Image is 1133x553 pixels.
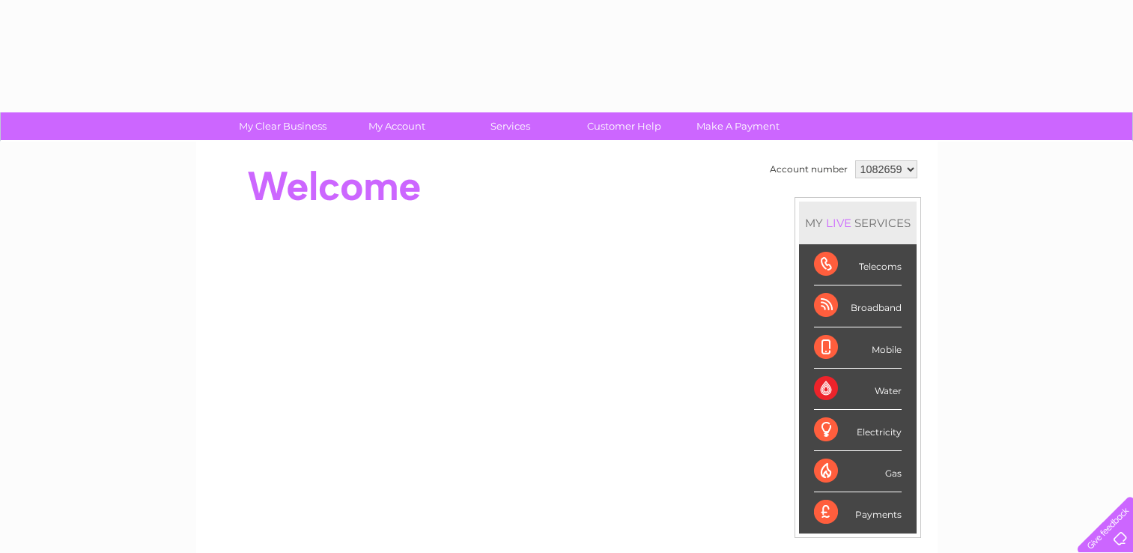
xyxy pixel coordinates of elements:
[814,244,902,285] div: Telecoms
[814,327,902,369] div: Mobile
[766,157,851,182] td: Account number
[676,112,800,140] a: Make A Payment
[823,216,854,230] div: LIVE
[335,112,458,140] a: My Account
[814,451,902,492] div: Gas
[814,369,902,410] div: Water
[221,112,344,140] a: My Clear Business
[814,410,902,451] div: Electricity
[449,112,572,140] a: Services
[562,112,686,140] a: Customer Help
[799,202,917,244] div: MY SERVICES
[814,285,902,327] div: Broadband
[814,492,902,533] div: Payments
